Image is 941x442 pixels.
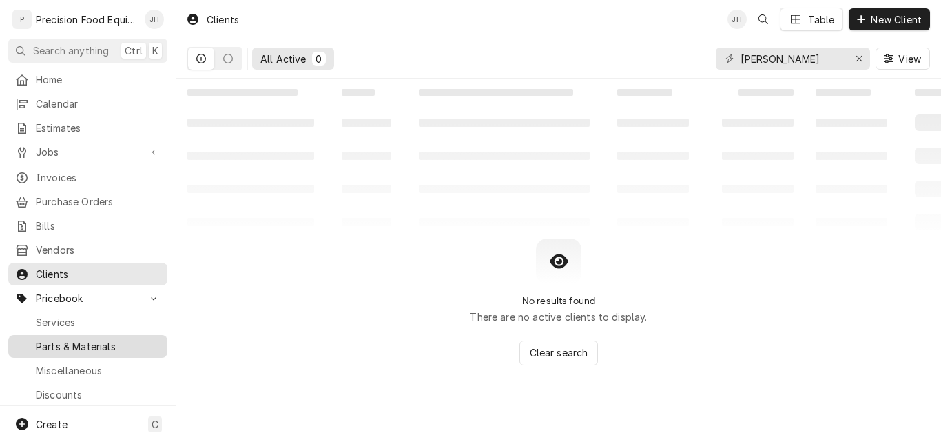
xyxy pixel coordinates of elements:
a: Vendors [8,239,167,261]
span: Jobs [36,145,140,159]
a: Invoices [8,166,167,189]
button: Open search [752,8,774,30]
span: ‌ [342,89,375,96]
span: Clear search [527,345,591,360]
input: Keyword search [741,48,844,70]
span: Estimates [36,121,161,135]
span: ‌ [738,89,794,96]
span: ‌ [419,89,573,96]
span: Miscellaneous [36,363,161,378]
span: Search anything [33,43,109,58]
span: Invoices [36,170,161,185]
span: C [152,417,158,432]
a: Home [8,68,167,91]
span: Calendar [36,97,161,111]
span: Parts & Materials [36,339,161,354]
h2: No results found [522,295,596,307]
a: Go to Pricebook [8,287,167,310]
span: Discounts [36,388,161,402]
div: Precision Food Equipment LLC [36,12,137,27]
button: Erase input [848,48,870,70]
div: Jason Hertel's Avatar [145,10,164,29]
button: Clear search [519,341,599,365]
a: Go to Jobs [8,141,167,163]
span: Ctrl [125,43,143,58]
span: Purchase Orders [36,194,161,209]
a: Clients [8,263,167,285]
span: Clients [36,267,161,281]
div: Table [808,12,835,27]
p: There are no active clients to display. [470,310,647,324]
div: 0 [315,52,323,66]
button: New Client [849,8,930,30]
span: Services [36,315,161,330]
div: Jason Hertel's Avatar [727,10,747,29]
button: Search anythingCtrlK [8,39,167,63]
div: JH [145,10,164,29]
a: Miscellaneous [8,359,167,382]
span: ‌ [187,89,298,96]
a: Discounts [8,383,167,406]
span: K [152,43,158,58]
span: ‌ [816,89,871,96]
span: ‌ [617,89,672,96]
div: JH [727,10,747,29]
table: All Active Clients List Loading [176,79,941,239]
span: Pricebook [36,291,140,305]
div: P [12,10,32,29]
a: Bills [8,214,167,237]
span: View [896,52,924,66]
a: Services [8,311,167,334]
a: Estimates [8,117,167,139]
span: Home [36,72,161,87]
button: View [876,48,930,70]
span: New Client [868,12,924,27]
span: Bills [36,219,161,233]
a: Calendar [8,92,167,115]
a: Parts & Materials [8,335,167,358]
a: Purchase Orders [8,190,167,213]
span: Vendors [36,243,161,257]
div: All Active [260,52,307,66]
span: Create [36,419,68,430]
